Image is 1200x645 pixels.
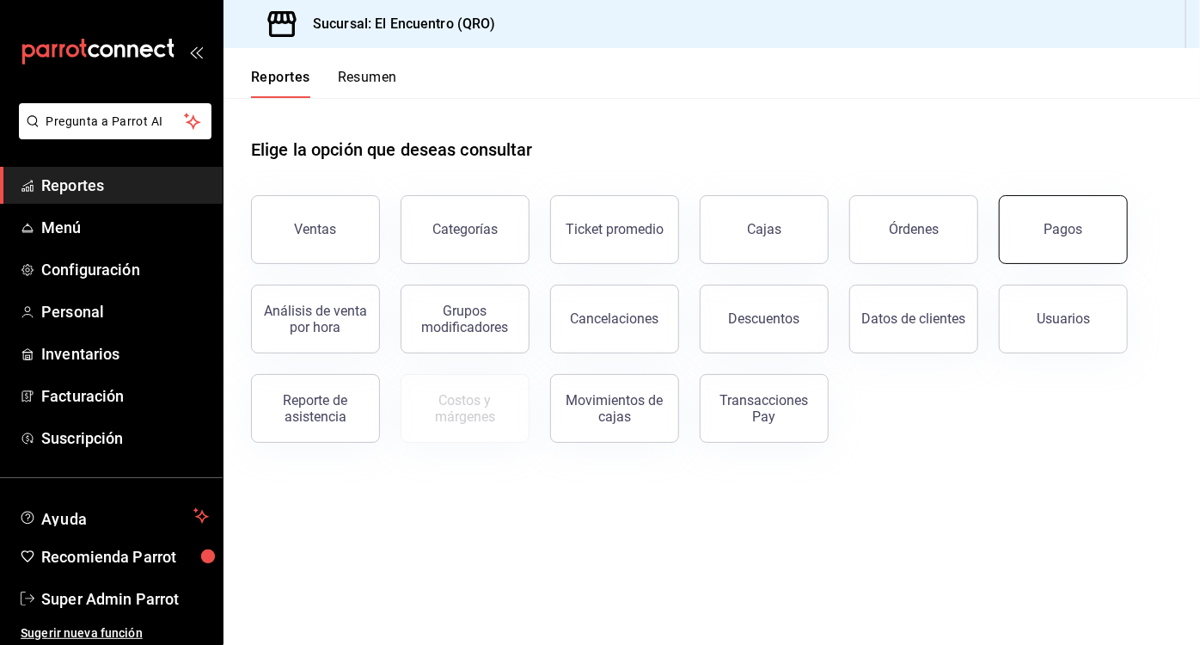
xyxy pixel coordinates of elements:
[401,195,530,264] button: Categorías
[729,310,800,327] div: Descuentos
[262,303,369,335] div: Análisis de venta por hora
[999,285,1128,353] button: Usuarios
[550,285,679,353] button: Cancelaciones
[711,392,817,425] div: Transacciones Pay
[41,300,209,323] span: Personal
[41,587,209,611] span: Super Admin Parrot
[889,221,939,237] div: Órdenes
[41,216,209,239] span: Menú
[251,285,380,353] button: Análisis de venta por hora
[561,392,668,425] div: Movimientos de cajas
[862,310,966,327] div: Datos de clientes
[849,285,978,353] button: Datos de clientes
[41,545,209,568] span: Recomienda Parrot
[401,374,530,443] button: Contrata inventarios para ver este reporte
[747,221,781,237] div: Cajas
[295,221,337,237] div: Ventas
[251,374,380,443] button: Reporte de asistencia
[41,174,209,197] span: Reportes
[1044,221,1083,237] div: Pagos
[251,69,397,98] div: navigation tabs
[412,392,518,425] div: Costos y márgenes
[700,195,829,264] button: Cajas
[401,285,530,353] button: Grupos modificadores
[251,69,310,98] button: Reportes
[571,310,659,327] div: Cancelaciones
[1037,310,1090,327] div: Usuarios
[41,258,209,281] span: Configuración
[41,384,209,408] span: Facturación
[566,221,664,237] div: Ticket promedio
[46,113,185,131] span: Pregunta a Parrot AI
[21,624,209,642] span: Sugerir nueva función
[700,285,829,353] button: Descuentos
[299,14,496,34] h3: Sucursal: El Encuentro (QRO)
[19,103,211,139] button: Pregunta a Parrot AI
[700,374,829,443] button: Transacciones Pay
[41,506,187,526] span: Ayuda
[41,427,209,450] span: Suscripción
[432,221,498,237] div: Categorías
[251,137,533,163] h1: Elige la opción que deseas consultar
[412,303,518,335] div: Grupos modificadores
[849,195,978,264] button: Órdenes
[550,374,679,443] button: Movimientos de cajas
[251,195,380,264] button: Ventas
[41,342,209,365] span: Inventarios
[550,195,679,264] button: Ticket promedio
[262,392,369,425] div: Reporte de asistencia
[999,195,1128,264] button: Pagos
[338,69,397,98] button: Resumen
[12,125,211,143] a: Pregunta a Parrot AI
[189,45,203,58] button: open_drawer_menu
